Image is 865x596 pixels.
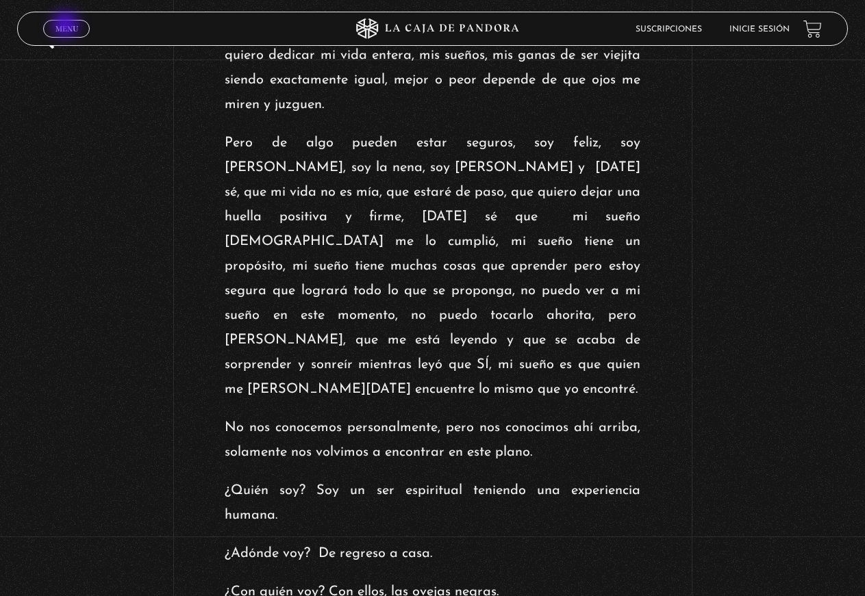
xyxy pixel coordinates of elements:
[225,18,640,117] p: Gracias a [DEMOGRAPHIC_DATA] sé cuál es mi propósito, le quiero dedicar mi vida entera, mis sueño...
[225,131,640,402] p: Pero de algo pueden estar seguros, soy feliz, soy [PERSON_NAME], soy la nena, soy [PERSON_NAME] y...
[55,25,78,33] span: Menu
[225,541,640,566] p: ¿Adónde voy? De regreso a casa.
[636,25,702,34] a: Suscripciones
[225,478,640,528] p: ¿Quién soy? Soy un ser espiritual teniendo una experiencia humana.
[729,25,790,34] a: Inicie sesión
[225,415,640,465] p: No nos conocemos personalmente, pero nos conocimos ahí arriba, solamente nos volvimos a encontrar...
[51,36,83,46] span: Cerrar
[803,20,822,38] a: View your shopping cart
